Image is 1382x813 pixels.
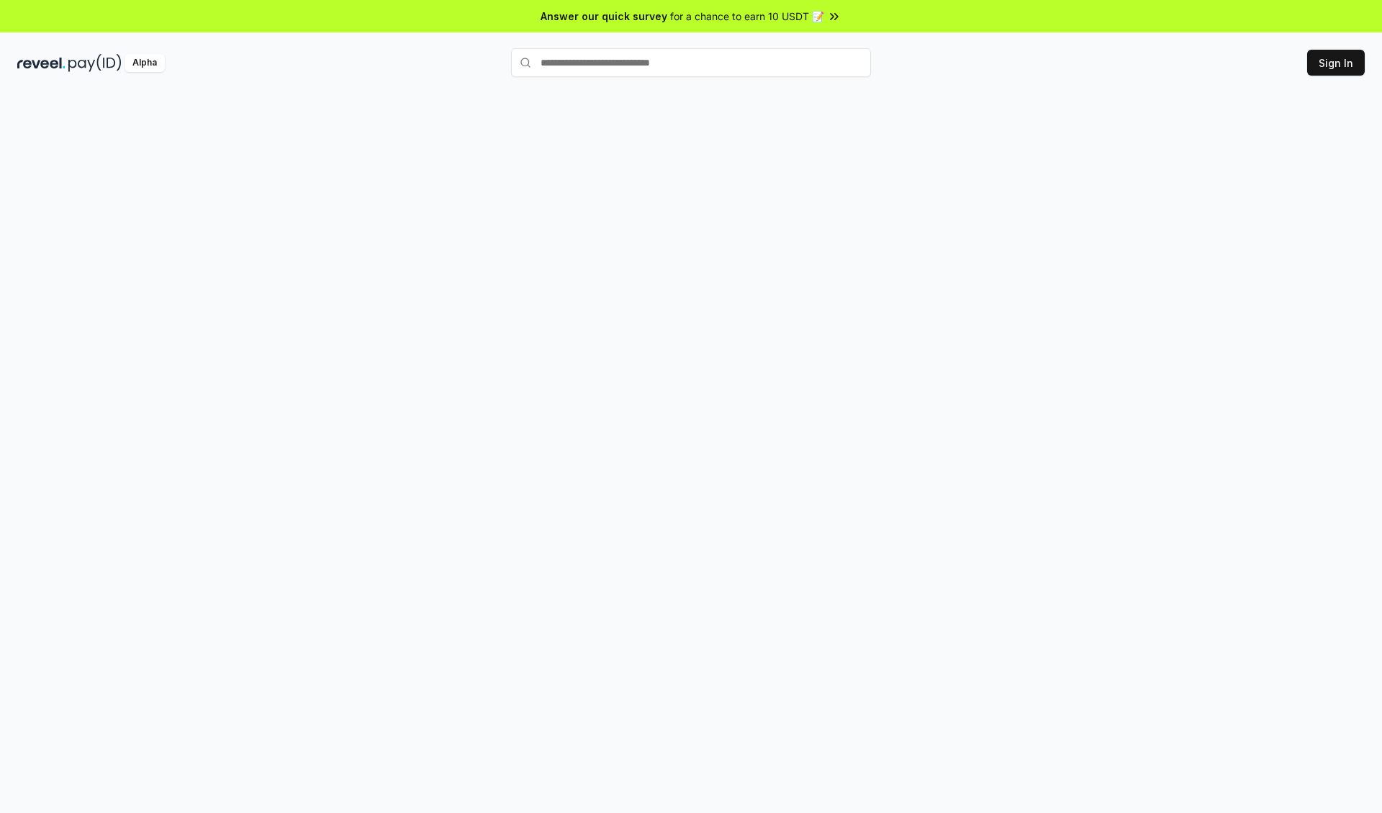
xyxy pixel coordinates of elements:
span: Answer our quick survey [541,9,667,24]
span: for a chance to earn 10 USDT 📝 [670,9,824,24]
div: Alpha [125,54,165,72]
button: Sign In [1307,50,1365,76]
img: pay_id [68,54,122,72]
img: reveel_dark [17,54,66,72]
